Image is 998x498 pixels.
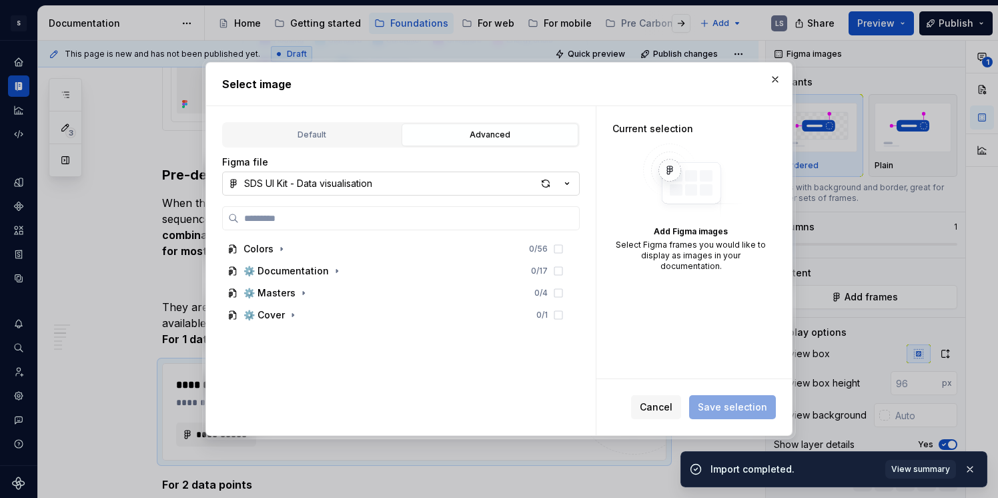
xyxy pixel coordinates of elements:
div: ⚙️ Masters [243,286,296,300]
button: Cancel [631,395,681,419]
h2: Select image [222,76,776,92]
div: Add Figma images [612,226,769,237]
div: ⚙️ Documentation [243,264,329,278]
div: 0 / 17 [531,266,548,276]
span: View summary [891,464,950,475]
div: Select Figma frames you would like to display as images in your documentation. [612,240,769,272]
div: ⚙️ Cover [243,308,285,322]
div: 0 / 4 [534,288,548,298]
div: Default [228,128,396,142]
label: Figma file [222,156,268,169]
div: 0 / 1 [536,310,548,320]
button: View summary [885,460,956,479]
div: Current selection [612,122,769,136]
button: SDS UI Kit - Data visualisation [222,172,580,196]
div: Colors [243,242,274,256]
div: Advanced [406,128,574,142]
div: 0 / 56 [529,244,548,254]
span: Cancel [640,401,672,414]
div: Import completed. [710,463,877,476]
div: SDS UI Kit - Data visualisation [244,177,372,190]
